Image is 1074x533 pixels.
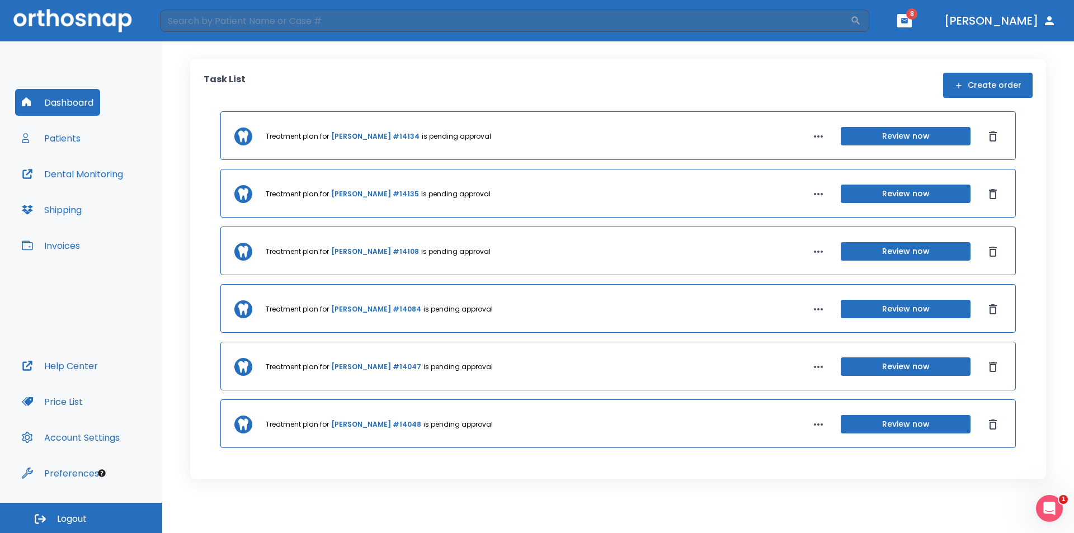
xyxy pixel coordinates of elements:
p: Treatment plan for [266,419,329,430]
p: Treatment plan for [266,247,329,257]
p: Treatment plan for [266,362,329,372]
p: is pending approval [422,131,491,141]
p: is pending approval [423,362,493,372]
button: Dashboard [15,89,100,116]
button: Dismiss [984,358,1002,376]
p: is pending approval [423,304,493,314]
button: Dismiss [984,128,1002,145]
button: Patients [15,125,87,152]
button: Dental Monitoring [15,161,130,187]
button: Review now [841,415,971,433]
a: [PERSON_NAME] #14084 [331,304,421,314]
p: Treatment plan for [266,304,329,314]
button: Preferences [15,460,106,487]
button: Account Settings [15,424,126,451]
button: Create order [943,73,1033,98]
p: Treatment plan for [266,131,329,141]
p: Treatment plan for [266,189,329,199]
a: [PERSON_NAME] #14108 [331,247,419,257]
button: Review now [841,185,971,203]
a: [PERSON_NAME] #14135 [331,189,419,199]
div: Tooltip anchor [97,468,107,478]
button: Review now [841,127,971,145]
button: [PERSON_NAME] [940,11,1061,31]
button: Dismiss [984,300,1002,318]
span: Logout [57,513,87,525]
button: Shipping [15,196,88,223]
button: Invoices [15,232,87,259]
a: [PERSON_NAME] #14048 [331,419,421,430]
button: Help Center [15,352,105,379]
p: is pending approval [421,189,491,199]
span: 8 [906,8,917,20]
button: Review now [841,357,971,376]
img: Orthosnap [13,9,132,32]
input: Search by Patient Name or Case # [160,10,850,32]
iframe: Intercom live chat [1036,495,1063,522]
a: [PERSON_NAME] #14047 [331,362,421,372]
button: Review now [841,242,971,261]
p: is pending approval [423,419,493,430]
button: Dismiss [984,185,1002,203]
button: Price List [15,388,89,415]
p: is pending approval [421,247,491,257]
button: Dismiss [984,416,1002,433]
a: [PERSON_NAME] #14134 [331,131,420,141]
button: Review now [841,300,971,318]
p: Task List [204,73,246,98]
button: Dismiss [984,243,1002,261]
span: 1 [1059,495,1068,504]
